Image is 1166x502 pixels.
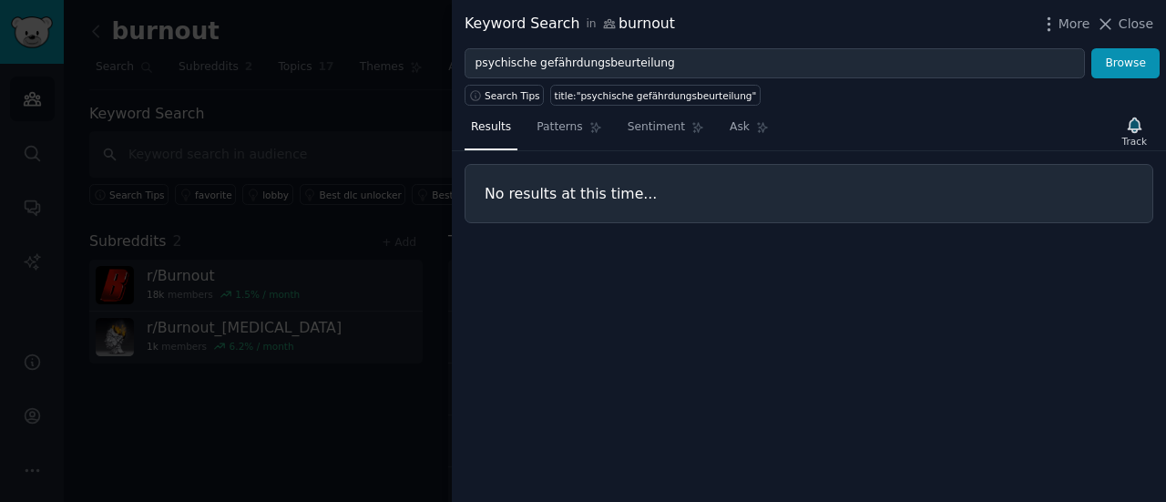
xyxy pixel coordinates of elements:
div: title:"psychische gefährdungsbeurteilung" [555,89,757,102]
span: Close [1119,15,1153,34]
div: Track [1122,135,1147,148]
span: in [586,16,596,33]
span: Search Tips [485,89,540,102]
span: Ask [730,119,750,136]
button: More [1039,15,1090,34]
a: Patterns [530,113,608,150]
input: Try a keyword related to your business [465,48,1085,79]
button: Close [1096,15,1153,34]
a: Sentiment [621,113,711,150]
a: Results [465,113,517,150]
div: Keyword Search burnout [465,13,675,36]
h3: No results at this time... [485,184,1133,203]
a: title:"psychische gefährdungsbeurteilung" [550,85,761,106]
button: Browse [1091,48,1160,79]
span: More [1059,15,1090,34]
button: Track [1116,112,1153,150]
span: Patterns [537,119,582,136]
button: Search Tips [465,85,544,106]
a: Ask [723,113,775,150]
span: Sentiment [628,119,685,136]
span: Results [471,119,511,136]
